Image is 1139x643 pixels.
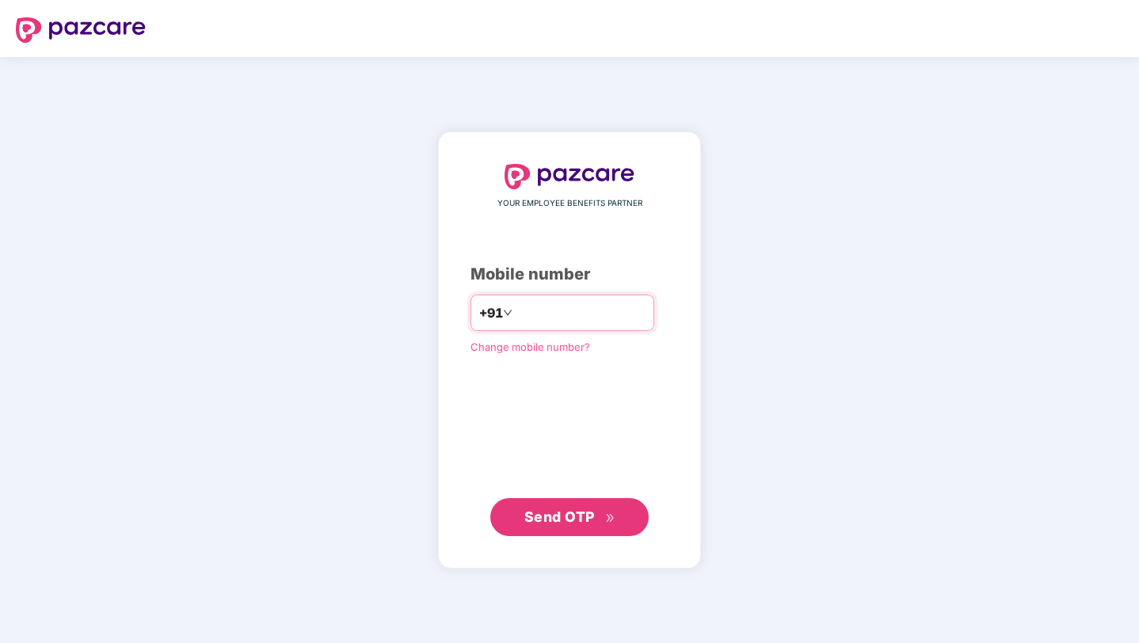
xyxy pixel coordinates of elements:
[497,197,642,210] span: YOUR EMPLOYEE BENEFITS PARTNER
[524,508,595,525] span: Send OTP
[503,308,512,318] span: down
[505,164,634,189] img: logo
[490,498,649,536] button: Send OTPdouble-right
[470,341,590,353] a: Change mobile number?
[16,17,146,43] img: logo
[605,513,615,523] span: double-right
[470,262,669,287] div: Mobile number
[479,303,503,323] span: +91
